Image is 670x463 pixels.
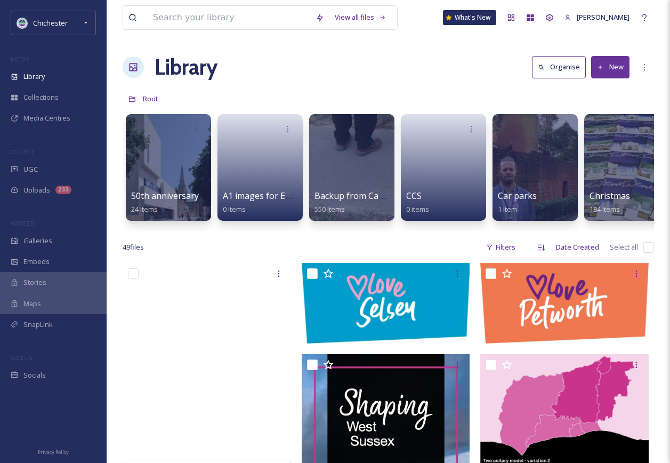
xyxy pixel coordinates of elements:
[131,191,199,214] a: 50th anniversary24 items
[498,191,537,214] a: Car parks1 item
[577,12,629,22] span: [PERSON_NAME]
[11,148,34,156] span: COLLECT
[148,6,310,29] input: Search your library
[23,113,70,123] span: Media Centres
[223,204,246,214] span: 0 items
[123,242,144,252] span: 49 file s
[223,191,319,214] a: A1 images for EPH walls0 items
[532,56,586,78] button: Organise
[33,18,68,28] span: Chichester
[498,190,537,202] span: Car parks
[481,237,521,258] div: Filters
[480,263,649,343] img: LovePetworth-RGB.jpg
[406,191,429,214] a: CCS0 items
[314,190,399,202] span: Backup from Camera
[131,204,158,214] span: 24 items
[559,7,635,28] a: [PERSON_NAME]
[498,204,517,214] span: 1 item
[329,7,392,28] a: View all files
[551,237,604,258] div: Date Created
[11,219,35,227] span: WIDGETS
[11,55,29,63] span: MEDIA
[314,191,399,214] a: Backup from Camera550 items
[23,257,50,267] span: Embeds
[590,190,630,202] span: Christmas
[23,320,53,330] span: SnapLink
[590,204,620,214] span: 184 items
[23,370,46,380] span: Socials
[23,236,52,246] span: Galleries
[406,190,422,202] span: CCS
[590,191,630,214] a: Christmas184 items
[406,204,429,214] span: 0 items
[223,190,319,202] span: A1 images for EPH walls
[38,445,69,458] a: Privacy Policy
[443,10,496,25] a: What's New
[23,92,59,102] span: Collections
[532,56,591,78] a: Organise
[143,94,158,103] span: Root
[302,263,470,343] img: LoveSelsey-RGB.jpg
[55,186,71,194] div: 233
[23,71,45,82] span: Library
[38,449,69,456] span: Privacy Policy
[591,56,629,78] button: New
[23,185,50,195] span: Uploads
[143,92,158,105] a: Root
[11,354,32,362] span: SOCIALS
[314,204,345,214] span: 550 items
[131,190,199,202] span: 50th anniversary
[610,242,638,252] span: Select all
[23,277,46,288] span: Stories
[23,164,38,174] span: UGC
[17,18,28,28] img: Logo_of_Chichester_District_Council.png
[155,51,217,83] a: Library
[23,299,41,309] span: Maps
